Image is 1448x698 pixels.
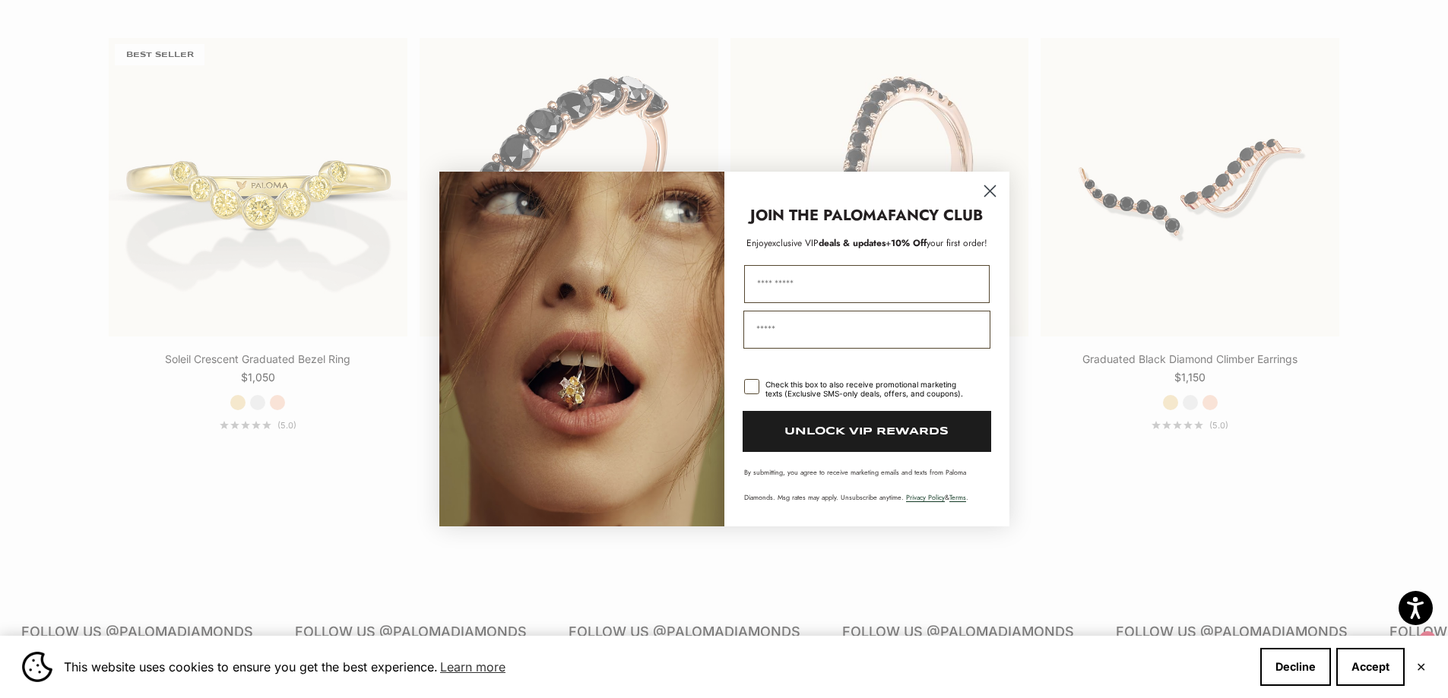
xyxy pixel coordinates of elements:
[1336,648,1405,686] button: Accept
[750,204,888,226] strong: JOIN THE PALOMA
[768,236,886,250] span: deals & updates
[886,236,987,250] span: + your first order!
[1260,648,1331,686] button: Decline
[743,311,990,349] input: Email
[439,172,724,526] img: Loading...
[744,265,990,303] input: First Name
[765,380,971,398] div: Check this box to also receive promotional marketing texts (Exclusive SMS-only deals, offers, and...
[891,236,927,250] span: 10% Off
[744,467,990,502] p: By submitting, you agree to receive marketing emails and texts from Paloma Diamonds. Msg rates ma...
[1416,662,1426,671] button: Close
[438,655,508,678] a: Learn more
[22,652,52,682] img: Cookie banner
[906,492,968,502] span: & .
[746,236,768,250] span: Enjoy
[64,655,1248,678] span: This website uses cookies to ensure you get the best experience.
[768,236,819,250] span: exclusive VIP
[743,411,991,452] button: UNLOCK VIP REWARDS
[977,178,1003,204] button: Close dialog
[906,492,945,502] a: Privacy Policy
[949,492,966,502] a: Terms
[888,204,983,226] strong: FANCY CLUB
